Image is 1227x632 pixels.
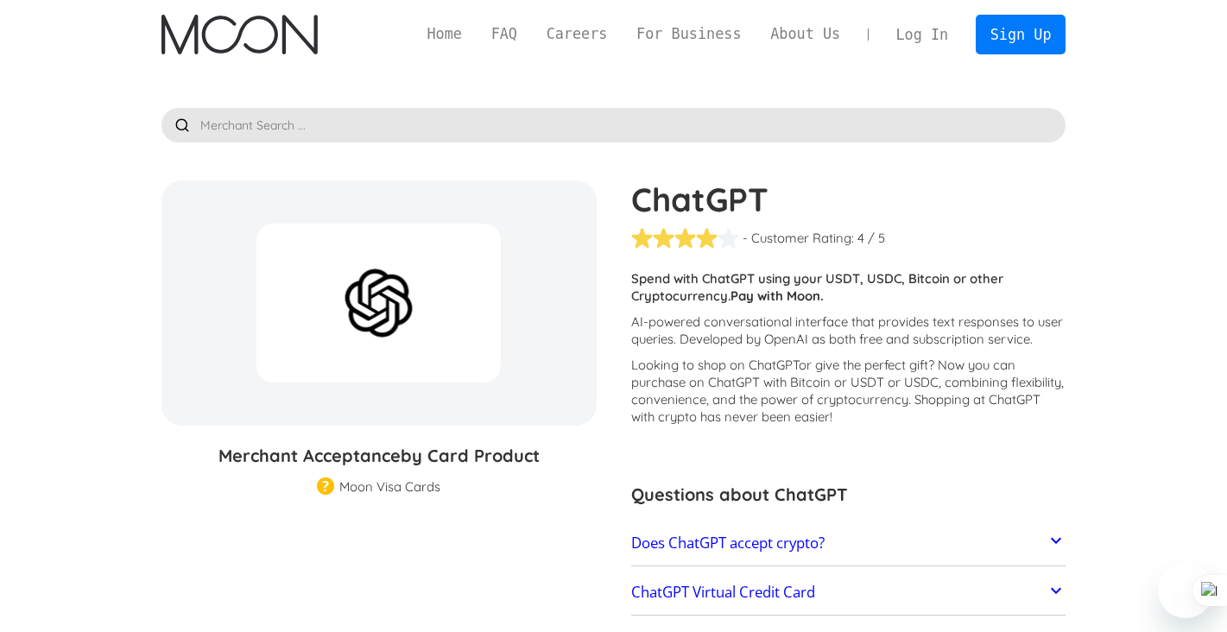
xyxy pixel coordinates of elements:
[161,108,1066,142] input: Merchant Search ...
[1158,563,1213,618] iframe: Button to launch messaging window
[532,23,622,45] a: Careers
[161,15,318,54] a: home
[161,15,318,54] img: Moon Logo
[631,534,825,552] h2: Does ChatGPT accept crypto?
[631,357,1066,426] p: Looking to shop on ChatGPT ? Now you can purchase on ChatGPT with Bitcoin or USDT or USDC, combin...
[857,230,864,247] div: 4
[631,584,815,601] h2: ChatGPT Virtual Credit Card
[401,445,540,466] span: by Card Product
[976,15,1066,54] a: Sign Up
[631,525,1066,561] a: Does ChatGPT accept crypto?
[882,16,963,54] a: Log In
[743,230,854,247] div: - Customer Rating:
[161,443,597,469] h3: Merchant Acceptance
[799,357,928,373] span: or give the perfect gift
[631,574,1066,610] a: ChatGPT Virtual Credit Card
[413,23,477,45] a: Home
[622,23,756,45] a: For Business
[477,23,532,45] a: FAQ
[631,180,1066,218] h1: ChatGPT
[631,313,1066,348] p: AI-powered conversational interface that provides text responses to user queries. Developed by Op...
[756,23,855,45] a: About Us
[731,288,824,304] strong: Pay with Moon.
[631,482,1066,508] h3: Questions about ChatGPT
[339,478,440,496] div: Moon Visa Cards
[868,230,885,247] div: / 5
[631,270,1066,305] p: Spend with ChatGPT using your USDT, USDC, Bitcoin or other Cryptocurrency.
